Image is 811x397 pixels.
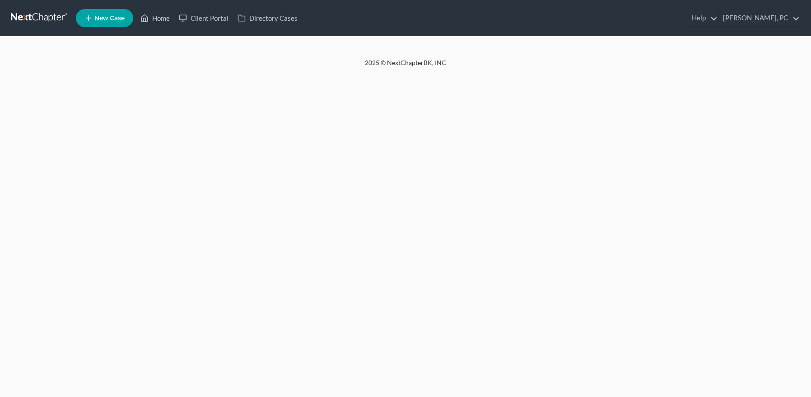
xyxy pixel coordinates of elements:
[233,10,302,26] a: Directory Cases
[76,9,133,27] new-legal-case-button: New Case
[136,10,174,26] a: Home
[687,10,718,26] a: Help
[174,10,233,26] a: Client Portal
[148,58,663,75] div: 2025 © NextChapterBK, INC
[718,10,800,26] a: [PERSON_NAME], PC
